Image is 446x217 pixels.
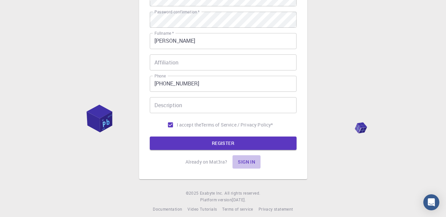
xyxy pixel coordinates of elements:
span: I accept the [177,122,201,128]
a: [DATE]. [232,197,246,203]
a: Terms of Service / Privacy Policy* [201,122,273,128]
span: Platform version [200,197,232,203]
label: Fullname [154,30,174,36]
a: Video Tutorials [187,206,217,213]
label: Password confirmation [154,9,199,15]
a: Documentation [153,206,182,213]
a: Exabyte Inc. [200,190,223,197]
label: Phone [154,73,166,79]
span: [DATE] . [232,197,246,202]
span: Video Tutorials [187,206,217,212]
span: Exabyte Inc. [200,190,223,196]
span: © 2025 [186,190,200,197]
span: All rights reserved. [225,190,260,197]
a: Privacy statement [259,206,293,213]
span: Documentation [153,206,182,212]
button: REGISTER [150,137,297,150]
p: Already on Mat3ra? [185,159,228,165]
span: Terms of service [222,206,253,212]
button: Sign in [233,155,261,169]
a: Terms of service [222,206,253,213]
div: Open Intercom Messenger [423,194,439,210]
span: Privacy statement [259,206,293,212]
p: Terms of Service / Privacy Policy * [201,122,273,128]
